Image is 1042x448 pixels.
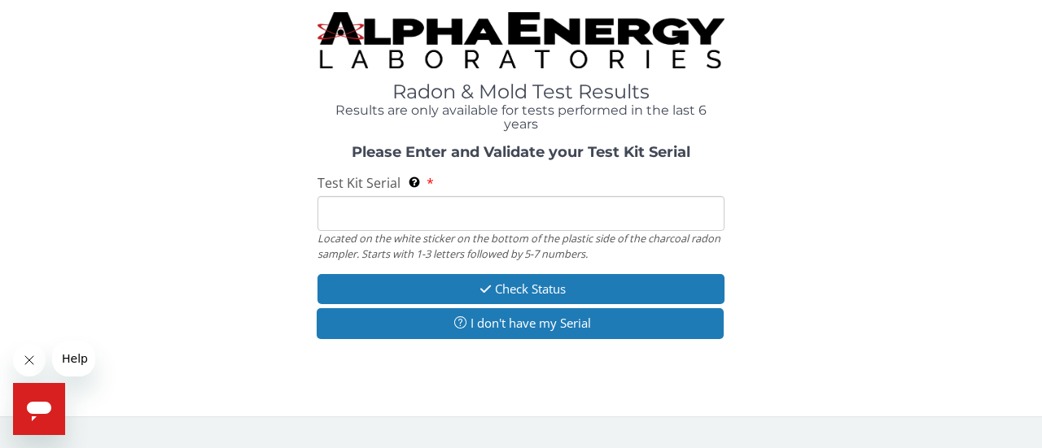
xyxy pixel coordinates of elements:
[317,174,401,192] span: Test Kit Serial
[317,81,725,102] h1: Radon & Mold Test Results
[317,12,725,68] img: TightCrop.jpg
[317,103,725,132] h4: Results are only available for tests performed in the last 6 years
[317,231,725,261] div: Located on the white sticker on the bottom of the plastic side of the charcoal radon sampler. Sta...
[13,344,46,376] iframe: Close message
[317,308,724,338] button: I don't have my Serial
[13,383,65,435] iframe: Button to launch messaging window
[352,143,690,161] strong: Please Enter and Validate your Test Kit Serial
[52,341,95,376] iframe: Message from company
[317,274,725,304] button: Check Status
